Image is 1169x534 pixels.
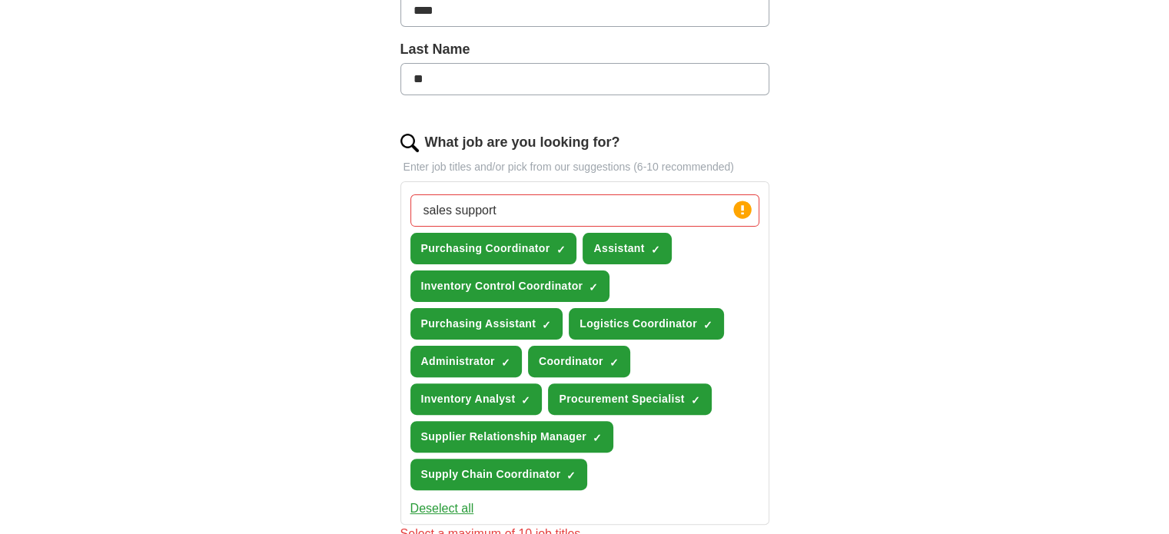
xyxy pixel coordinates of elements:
[556,244,565,256] span: ✓
[410,233,577,264] button: Purchasing Coordinator✓
[580,316,697,332] span: Logistics Coordinator
[593,432,602,444] span: ✓
[566,469,576,482] span: ✓
[400,39,769,60] label: Last Name
[421,240,550,257] span: Purchasing Coordinator
[410,194,759,227] input: Type a job title and press enter
[583,233,671,264] button: Assistant✓
[421,353,495,370] span: Administrator
[593,240,644,257] span: Assistant
[691,394,700,406] span: ✓
[410,308,563,340] button: Purchasing Assistant✓
[410,346,522,377] button: Administrator✓
[421,316,536,332] span: Purchasing Assistant
[521,394,530,406] span: ✓
[528,346,630,377] button: Coordinator✓
[410,421,614,453] button: Supplier Relationship Manager✓
[410,499,474,518] button: Deselect all
[421,391,516,407] span: Inventory Analyst
[410,459,588,490] button: Supply Chain Coordinator✓
[703,319,712,331] span: ✓
[421,466,561,483] span: Supply Chain Coordinator
[651,244,660,256] span: ✓
[569,308,724,340] button: Logistics Coordinator✓
[609,357,619,369] span: ✓
[539,353,603,370] span: Coordinator
[410,383,543,415] button: Inventory Analyst✓
[425,132,620,153] label: What job are you looking for?
[421,429,587,445] span: Supplier Relationship Manager
[410,270,610,302] button: Inventory Control Coordinator✓
[421,278,583,294] span: Inventory Control Coordinator
[501,357,510,369] span: ✓
[589,281,598,294] span: ✓
[542,319,551,331] span: ✓
[559,391,684,407] span: Procurement Specialist
[400,159,769,175] p: Enter job titles and/or pick from our suggestions (6-10 recommended)
[400,134,419,152] img: search.png
[548,383,711,415] button: Procurement Specialist✓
